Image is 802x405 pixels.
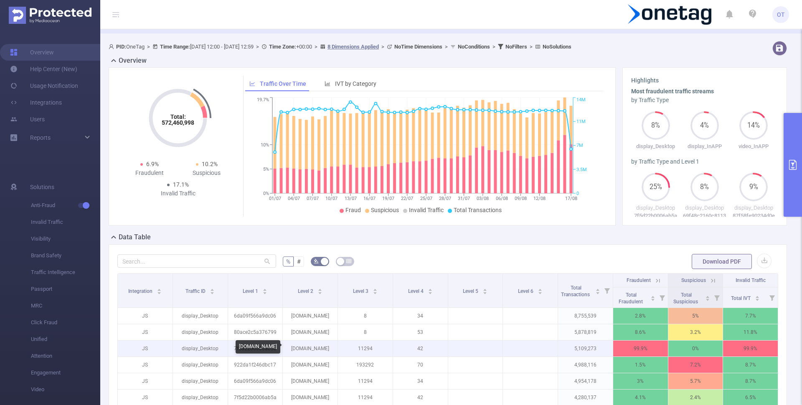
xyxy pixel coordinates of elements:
[228,324,283,340] p: 80ace2c5a376799
[338,373,393,389] p: 11294
[210,291,215,293] i: icon: caret-down
[613,308,668,324] p: 2.8%
[345,196,357,201] tspan: 13/07
[312,44,320,50] span: >
[283,324,338,340] p: [DOMAIN_NAME]
[109,44,116,49] i: icon: user
[723,308,778,324] p: 7.7%
[668,357,723,373] p: 7.2%
[346,259,351,264] i: icon: table
[118,324,173,340] p: JS
[185,288,207,294] span: Traffic ID
[128,288,154,294] span: Integration
[613,324,668,340] p: 8.6%
[373,287,378,292] div: Sort
[601,274,613,308] i: Filter menu
[121,169,178,177] div: Fraudulent
[576,119,586,124] tspan: 11M
[314,259,319,264] i: icon: bg-colors
[307,196,319,201] tspan: 07/07
[408,288,425,294] span: Level 4
[31,197,100,214] span: Anti-Fraud
[483,291,487,293] i: icon: caret-down
[483,287,487,290] i: icon: caret-up
[325,196,338,201] tspan: 10/07
[30,134,51,141] span: Reports
[561,285,591,297] span: Total Transactions
[690,122,719,129] span: 4%
[157,291,162,293] i: icon: caret-down
[409,207,444,213] span: Invalid Traffic
[338,324,393,340] p: 8
[145,44,152,50] span: >
[283,373,338,389] p: [DOMAIN_NAME]
[729,204,778,212] p: display_Desktop
[116,44,126,50] b: PID:
[533,196,546,201] tspan: 12/08
[631,212,680,220] p: 7f5d22b0006ab5a
[382,196,394,201] tspan: 19/07
[543,44,571,50] b: No Solutions
[631,96,778,105] div: by Traffic Type
[420,196,432,201] tspan: 25/07
[393,341,448,356] p: 42
[538,287,543,292] div: Sort
[249,81,255,87] i: icon: line-chart
[31,231,100,247] span: Visibility
[263,191,269,196] tspan: 0%
[160,44,190,50] b: Time Range:
[755,295,760,300] div: Sort
[454,207,502,213] span: Total Transactions
[31,297,100,314] span: MRC
[119,232,151,242] h2: Data Table
[482,287,487,292] div: Sort
[157,287,162,292] div: Sort
[379,44,387,50] span: >
[515,196,527,201] tspan: 09/08
[31,364,100,381] span: Engagement
[31,214,100,231] span: Invalid Traffic
[755,297,759,300] i: icon: caret-down
[257,97,269,103] tspan: 19.7%
[680,142,729,151] p: display_InAPP
[228,373,283,389] p: 6da09f566a9dc06
[393,357,448,373] p: 70
[576,167,587,172] tspan: 3.5M
[613,357,668,373] p: 1.5%
[731,295,752,301] span: Total IVT
[263,167,269,172] tspan: 5%
[118,341,173,356] p: JS
[631,76,778,85] h3: Highlights
[335,80,376,87] span: IVT by Category
[228,357,283,373] p: 922da1f246dbc17
[576,191,579,196] tspan: 0
[706,297,710,300] i: icon: caret-down
[327,44,379,50] u: 8 Dimensions Applied
[739,122,768,129] span: 14%
[613,373,668,389] p: 3%
[269,196,281,201] tspan: 01/07
[146,161,159,167] span: 6.9%
[729,142,778,151] p: video_InAPP
[705,295,710,300] div: Sort
[631,204,680,212] p: display_Desktop
[338,341,393,356] p: 11294
[619,292,644,305] span: Total Fraudulent
[680,204,729,212] p: display_Desktop
[173,324,228,340] p: display_Desktop
[31,381,100,398] span: Video
[595,291,600,293] i: icon: caret-down
[286,258,290,265] span: %
[338,357,393,373] p: 193292
[345,207,361,213] span: Fraud
[706,295,710,297] i: icon: caret-up
[297,258,301,265] span: #
[118,373,173,389] p: JS
[631,157,778,166] div: by Traffic Type and Level 1
[393,324,448,340] p: 53
[298,288,315,294] span: Level 2
[31,348,100,364] span: Attention
[261,142,269,148] tspan: 10%
[642,122,670,129] span: 8%
[30,129,51,146] a: Reports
